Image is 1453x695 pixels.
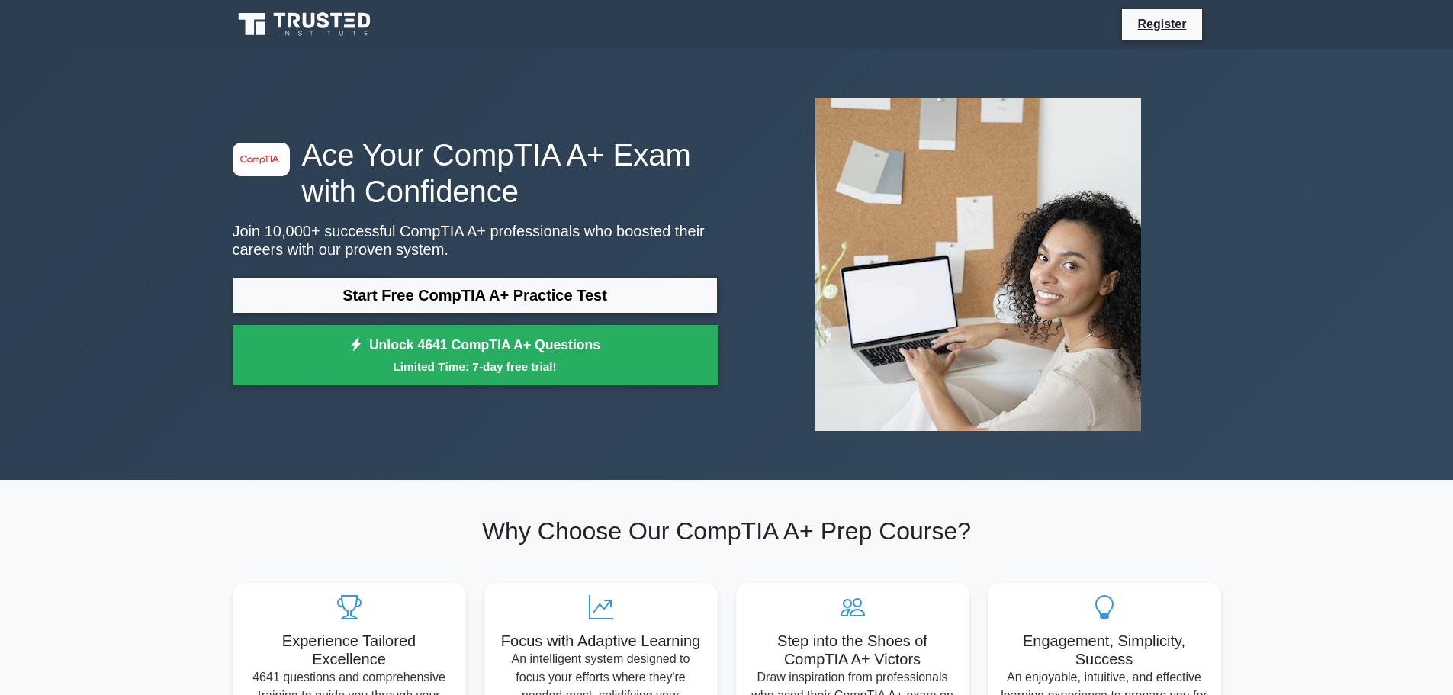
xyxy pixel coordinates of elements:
[748,632,957,668] h5: Step into the Shoes of CompTIA A+ Victors
[1128,14,1195,34] a: Register
[245,632,454,668] h5: Experience Tailored Excellence
[233,277,718,314] a: Start Free CompTIA A+ Practice Test
[1000,632,1209,668] h5: Engagement, Simplicity, Success
[233,137,718,210] h1: Ace Your CompTIA A+ Exam with Confidence
[233,325,718,386] a: Unlock 4641 CompTIA A+ QuestionsLimited Time: 7-day free trial!
[497,632,706,650] h5: Focus with Adaptive Learning
[233,222,718,259] p: Join 10,000+ successful CompTIA A+ professionals who boosted their careers with our proven system.
[252,358,699,375] small: Limited Time: 7-day free trial!
[233,516,1221,545] h2: Why Choose Our CompTIA A+ Prep Course?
